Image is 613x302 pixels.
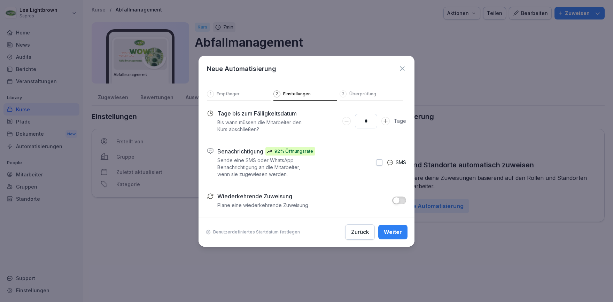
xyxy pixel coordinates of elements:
[207,90,214,97] div: 1
[351,228,369,236] div: Zurück
[213,229,300,235] p: Benutzerdefiniertes Startdatum festlegen
[273,90,280,97] div: 2
[217,157,311,178] p: Sende eine SMS oder WhatsApp Benachrichtigung an die Mitarbeiter, wenn sie zugewiesen werden.
[345,224,375,240] button: Zurück
[217,91,240,97] p: Empfänger
[217,147,263,156] p: Benachrichtigung
[384,228,402,236] div: Weiter
[396,159,406,166] p: SMS
[207,64,276,73] h1: Neue Automatisierung
[217,192,292,200] p: Wiederkehrende Zuweisung
[217,119,305,133] p: Bis wann müssen die Mitarbeiter den Kurs abschließen?
[217,109,305,118] p: Tage bis zum Fälligkeitsdatum
[378,225,408,239] button: Weiter
[394,117,406,125] p: Tage
[217,202,308,209] p: Plane eine wiederkehrende Zuweisung
[342,117,351,125] button: Days to complete number input verringern
[274,148,313,154] p: 92% Öffnungsrate
[283,91,311,97] p: Einstellungen
[349,91,376,97] p: Überprüfung
[340,90,347,97] div: 3
[381,117,390,125] button: Days to complete number input erhöhen
[355,114,377,128] input: Days to complete number input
